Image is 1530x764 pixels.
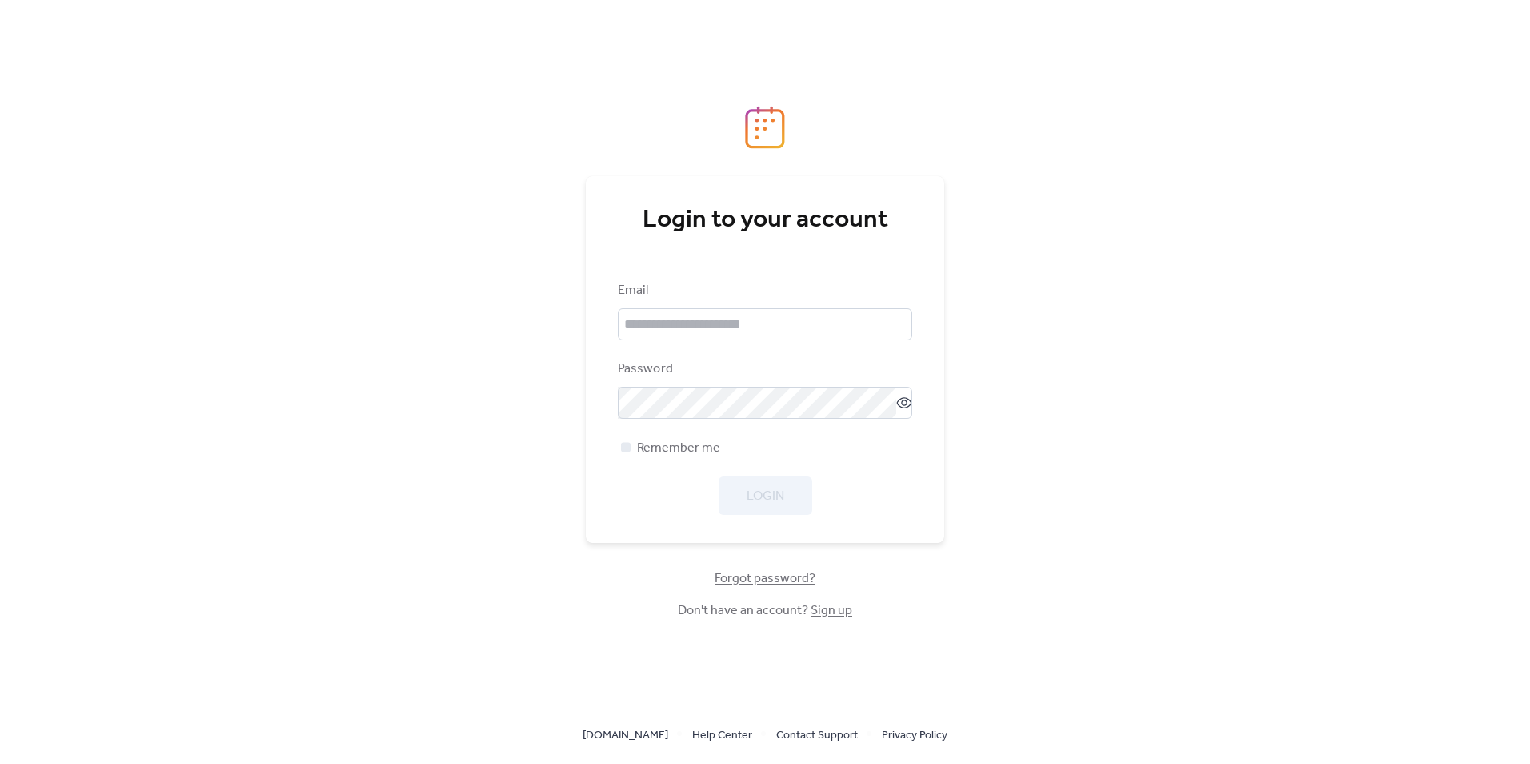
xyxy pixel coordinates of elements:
span: Forgot password? [715,569,815,589]
a: Sign up [811,598,852,623]
span: [DOMAIN_NAME] [583,726,668,746]
span: Help Center [692,726,752,746]
a: Help Center [692,725,752,745]
img: logo [745,106,785,149]
span: Contact Support [776,726,858,746]
a: [DOMAIN_NAME] [583,725,668,745]
span: Remember me [637,439,720,458]
div: Password [618,360,909,379]
div: Email [618,281,909,300]
span: Privacy Policy [882,726,947,746]
span: Don't have an account? [678,601,852,621]
div: Login to your account [618,204,912,236]
a: Privacy Policy [882,725,947,745]
a: Forgot password? [715,574,815,583]
a: Contact Support [776,725,858,745]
